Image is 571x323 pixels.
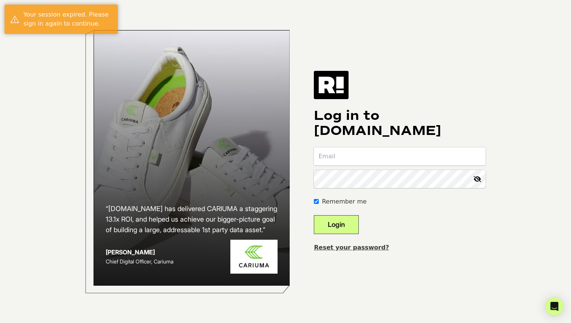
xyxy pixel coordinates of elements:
[314,244,389,251] a: Reset your password?
[106,248,155,256] strong: [PERSON_NAME]
[322,197,366,206] label: Remember me
[23,10,112,28] div: Your session expired. Please sign in again to continue.
[314,215,359,234] button: Login
[106,258,173,265] span: Chief Digital Officer, Cariuma
[230,240,278,274] img: Cariuma
[314,147,486,165] input: Email
[106,204,278,235] h2: “[DOMAIN_NAME] has delivered CARIUMA a staggering 13.1x ROI, and helped us achieve our bigger-pic...
[545,297,563,315] div: Open Intercom Messenger
[314,108,486,138] h1: Log in to [DOMAIN_NAME]
[314,71,349,99] img: Retention.com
